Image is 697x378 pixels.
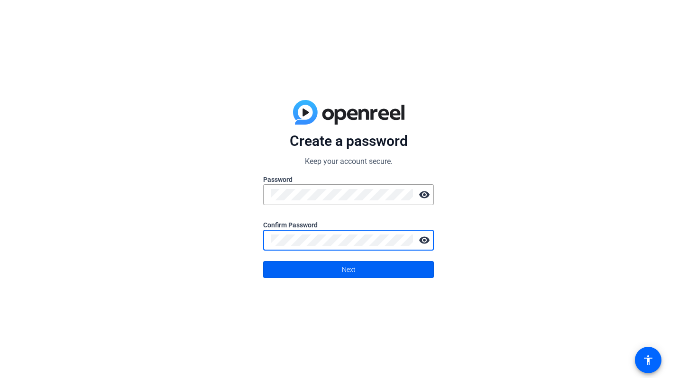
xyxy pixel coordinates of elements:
[293,100,404,125] img: blue-gradient.svg
[342,261,356,279] span: Next
[415,231,434,250] mat-icon: visibility
[642,354,654,366] mat-icon: accessibility
[263,156,434,167] p: Keep your account secure.
[263,132,434,150] p: Create a password
[263,175,434,184] label: Password
[263,220,434,230] label: Confirm Password
[415,185,434,204] mat-icon: visibility
[263,261,434,278] button: Next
